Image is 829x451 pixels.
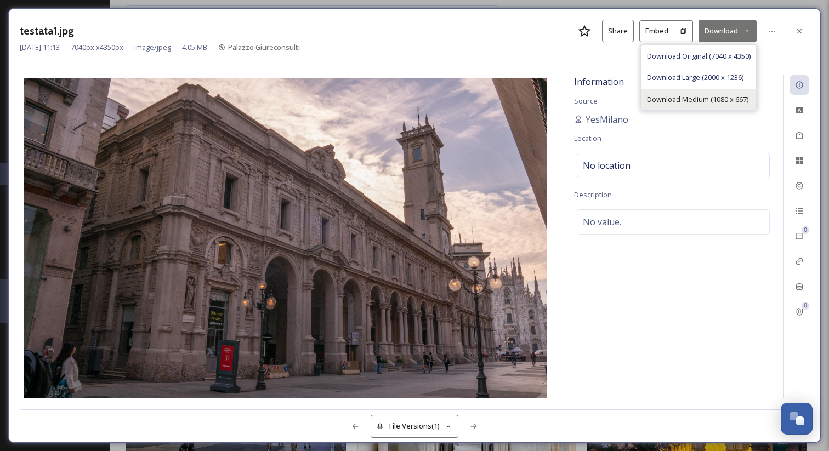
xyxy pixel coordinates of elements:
h3: testata1.jpg [20,23,74,39]
button: File Versions(1) [371,415,458,437]
div: 0 [802,302,809,310]
span: 4.05 MB [182,42,207,53]
span: 7040 px x 4350 px [71,42,123,53]
span: No location [583,159,631,172]
span: Download Original (7040 x 4350) [647,51,751,61]
img: testata1.jpg [20,78,552,401]
span: Source [574,96,598,106]
span: Download Large (2000 x 1236) [647,72,743,83]
span: Location [574,133,601,143]
div: 0 [802,226,809,234]
span: [DATE] 11:13 [20,42,60,53]
button: Embed [639,20,674,42]
span: Palazzo Giureconsulti [228,42,300,52]
span: Download Medium (1080 x 667) [647,94,748,105]
button: Download [699,20,757,42]
button: Share [602,20,634,42]
span: image/jpeg [134,42,171,53]
span: YesMilano [586,113,628,126]
button: Open Chat [781,403,813,435]
span: No value. [583,215,621,229]
span: Description [574,190,612,199]
span: Information [574,76,624,88]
